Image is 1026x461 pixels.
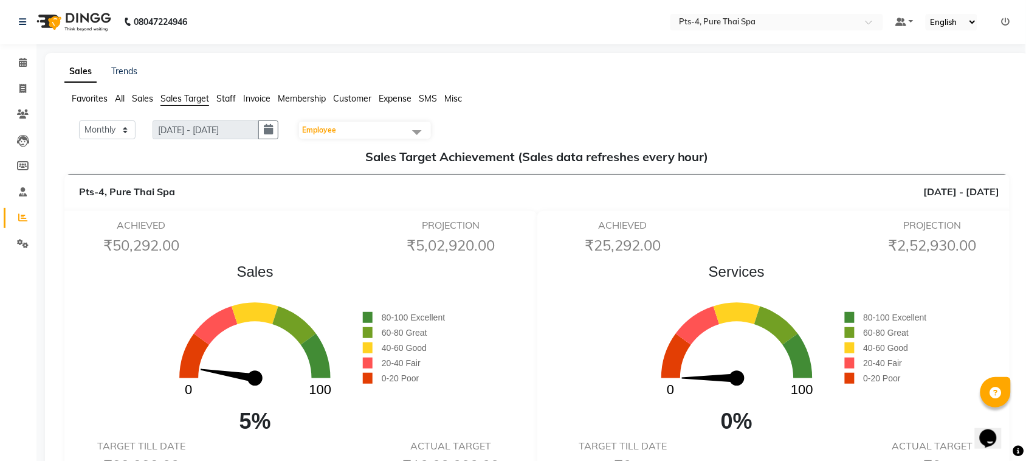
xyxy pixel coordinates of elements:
[160,93,209,104] span: Sales Target
[555,440,692,452] h6: TARGET TILL DATE
[185,383,192,398] text: 0
[72,93,108,104] span: Favorites
[791,383,813,398] text: 100
[31,5,114,39] img: logo
[132,93,153,104] span: Sales
[382,313,445,322] span: 80-100 Excellent
[419,93,437,104] span: SMS
[864,328,909,338] span: 60-80 Great
[73,220,210,231] h6: ACHIEVED
[73,237,210,254] h6: ₹50,292.00
[555,237,692,254] h6: ₹25,292.00
[864,237,1001,254] h6: ₹2,52,930.00
[309,383,332,398] text: 100
[924,184,1000,199] span: [DATE] - [DATE]
[73,440,210,452] h6: TARGET TILL DATE
[383,220,520,231] h6: PROJECTION
[864,440,1001,452] h6: ACTUAL TARGET
[111,66,137,77] a: Trends
[864,358,903,368] span: 20-40 Fair
[864,313,927,322] span: 80-100 Excellent
[115,93,125,104] span: All
[864,220,1001,231] h6: PROJECTION
[382,373,419,383] span: 0-20 Poor
[64,61,97,83] a: Sales
[147,261,363,283] span: Sales
[382,328,427,338] span: 60-80 Great
[153,120,259,139] input: DD/MM/YYYY-DD/MM/YYYY
[629,405,845,438] span: 0%
[382,358,421,368] span: 20-40 Fair
[555,220,692,231] h6: ACHIEVED
[216,93,236,104] span: Staff
[975,412,1014,449] iframe: chat widget
[302,125,336,134] span: Employee
[379,93,411,104] span: Expense
[383,440,520,452] h6: ACTUAL TARGET
[79,185,175,198] span: Pts-4, Pure Thai Spa
[864,343,909,353] span: 40-60 Good
[333,93,371,104] span: Customer
[629,261,845,283] span: Services
[444,93,462,104] span: Misc
[147,405,363,438] span: 5%
[667,383,674,398] text: 0
[382,343,427,353] span: 40-60 Good
[383,237,520,254] h6: ₹5,02,920.00
[243,93,270,104] span: Invoice
[74,150,1000,164] h5: Sales Target Achievement (Sales data refreshes every hour)
[134,5,187,39] b: 08047224946
[278,93,326,104] span: Membership
[864,373,901,383] span: 0-20 Poor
